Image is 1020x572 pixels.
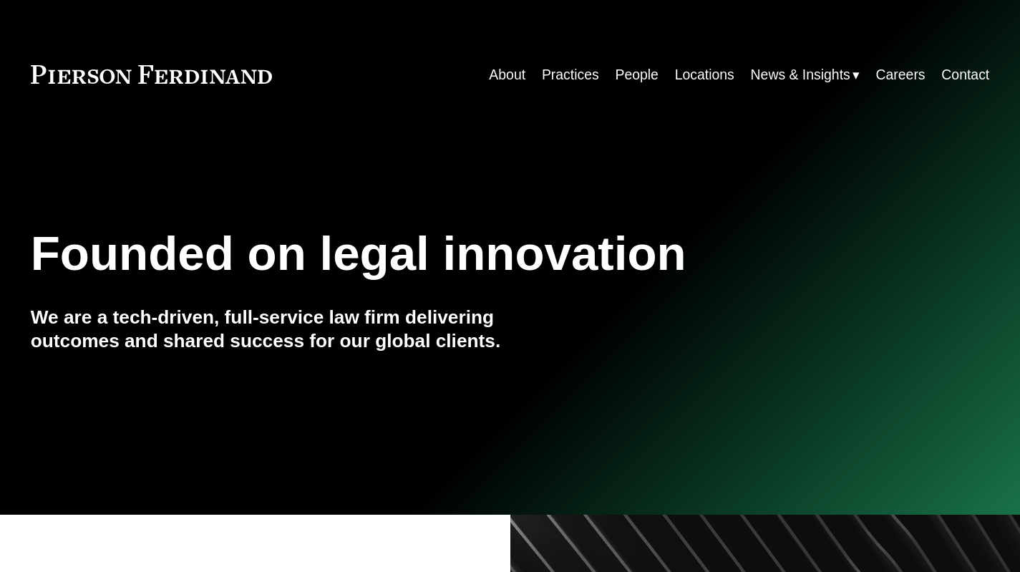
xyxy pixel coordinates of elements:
a: Practices [542,61,599,89]
a: People [615,61,658,89]
a: folder dropdown [751,61,860,89]
a: Contact [941,61,989,89]
a: About [489,61,525,89]
h1: Founded on legal innovation [31,226,830,281]
span: News & Insights [751,62,850,87]
h4: We are a tech-driven, full-service law firm delivering outcomes and shared success for our global... [31,306,510,354]
a: Locations [675,61,734,89]
a: Careers [876,61,926,89]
